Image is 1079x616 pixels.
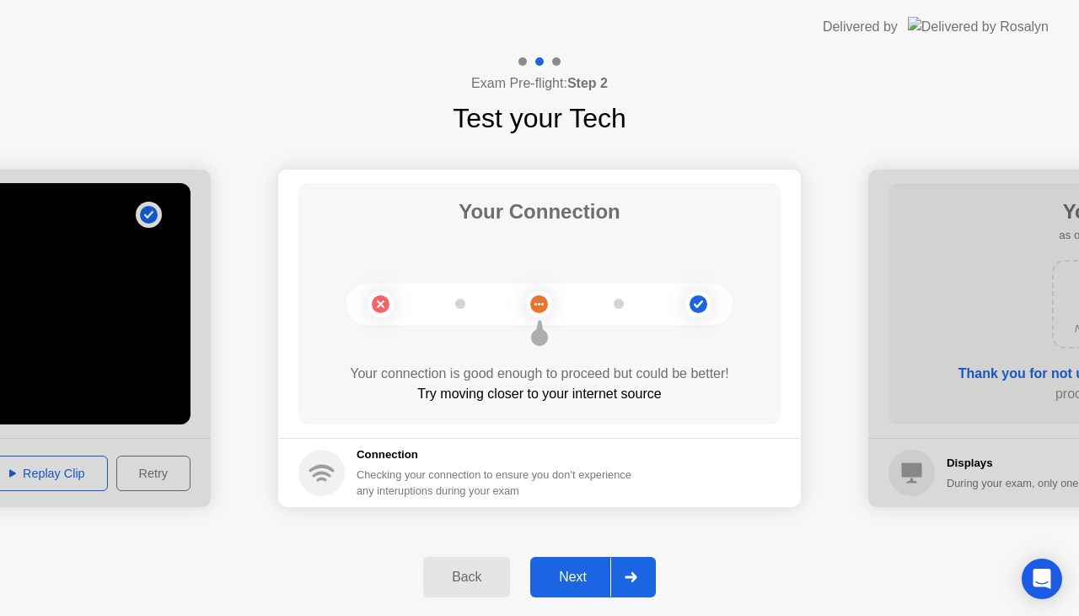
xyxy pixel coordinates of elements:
[535,570,610,585] div: Next
[471,73,608,94] h4: Exam Pre-flight:
[823,17,898,37] div: Delivered by
[567,76,608,90] b: Step 2
[459,197,620,227] h1: Your Connection
[298,384,781,404] div: Try moving closer to your internet source
[453,98,626,138] h1: Test your Tech
[423,557,510,597] button: Back
[357,467,641,499] div: Checking your connection to ensure you don’t experience any interuptions during your exam
[530,557,656,597] button: Next
[357,446,641,463] h5: Connection
[908,17,1049,36] img: Delivered by Rosalyn
[428,570,505,585] div: Back
[1022,559,1062,599] div: Open Intercom Messenger
[298,364,781,384] div: Your connection is good enough to proceed but could be better!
